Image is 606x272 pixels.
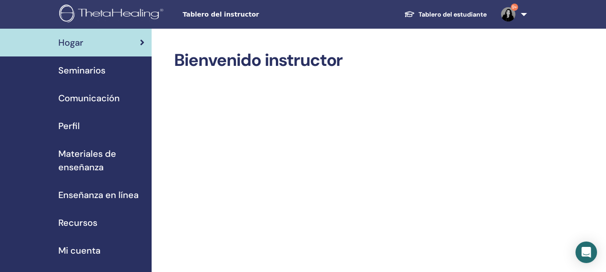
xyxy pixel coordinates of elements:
[575,242,597,263] div: Open Intercom Messenger
[397,6,494,23] a: Tablero del estudiante
[174,50,525,71] h2: Bienvenido instructor
[58,188,139,202] span: Enseñanza en línea
[58,244,100,257] span: Mi cuenta
[511,4,518,11] span: 9+
[58,64,105,77] span: Seminarios
[58,36,83,49] span: Hogar
[183,10,317,19] span: Tablero del instructor
[58,119,80,133] span: Perfil
[58,147,144,174] span: Materiales de enseñanza
[58,216,97,229] span: Recursos
[59,4,166,25] img: logo.png
[58,91,120,105] span: Comunicación
[404,10,415,18] img: graduation-cap-white.svg
[501,7,515,22] img: default.jpg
